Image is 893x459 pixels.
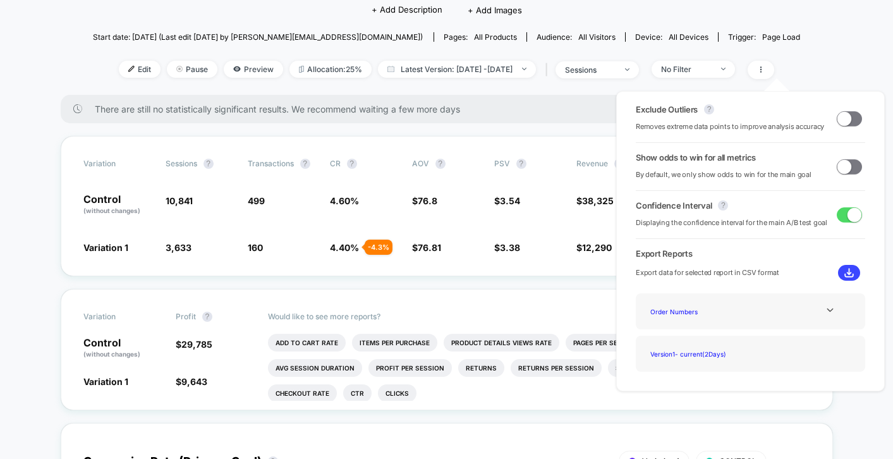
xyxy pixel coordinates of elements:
span: Revenue [576,159,608,168]
span: Sessions [166,159,197,168]
span: Removes extreme data points to improve analysis accuracy [636,121,824,133]
div: Version 1 - current ( 2 Days) [645,345,746,362]
span: 3.38 [500,242,520,253]
button: ? [435,159,446,169]
span: $ [412,195,437,206]
span: all products [474,32,517,42]
img: download [844,268,854,278]
span: (without changes) [83,207,140,214]
button: ? [202,312,212,322]
span: 76.8 [418,195,437,206]
span: Variation 1 [83,242,128,253]
span: Pause [167,61,217,78]
span: $ [176,376,207,387]
span: Variation [83,312,153,322]
span: 38,325 [582,195,614,206]
img: calendar [387,66,394,72]
span: Displaying the confidence interval for the main A/B test goal [636,217,827,229]
div: Pages: [444,32,517,42]
span: $ [176,339,212,350]
span: $ [494,195,520,206]
button: ? [516,159,526,169]
img: end [176,66,183,72]
span: 12,290 [582,242,612,253]
span: $ [412,242,441,253]
li: Returns [458,359,504,377]
span: Device: [625,32,718,42]
span: + Add Images [468,5,522,15]
span: Confidence Interval [636,200,712,211]
span: There are still no statistically significant results. We recommend waiting a few more days [95,104,808,114]
span: all devices [669,32,708,42]
span: 499 [248,195,265,206]
div: Order Numbers [645,303,746,320]
span: 76.81 [418,242,441,253]
p: Control [83,338,163,359]
span: Show odds to win for all metrics [636,152,756,162]
span: Start date: [DATE] (Last edit [DATE] by [PERSON_NAME][EMAIL_ADDRESS][DOMAIN_NAME]) [93,32,423,42]
span: All Visitors [578,32,616,42]
img: end [721,68,726,70]
li: Profit Per Session [368,359,452,377]
img: end [625,68,629,71]
li: Product Details Views Rate [444,334,559,352]
span: 4.40 % [330,242,359,253]
img: rebalance [299,66,304,73]
li: Checkout Rate [268,384,337,402]
button: ? [718,200,728,211]
span: PSV [494,159,510,168]
span: $ [576,195,614,206]
span: Page Load [762,32,800,42]
span: Edit [119,61,161,78]
span: By default, we only show odds to win for the main goal [636,169,811,181]
li: Clicks [378,384,416,402]
span: Variation 1 [83,376,128,387]
span: 3,633 [166,242,191,253]
span: 160 [248,242,263,253]
span: (without changes) [83,350,140,358]
img: end [522,68,526,70]
span: Export data for selected report in CSV format [636,267,779,279]
span: $ [494,242,520,253]
li: Ctr [343,384,372,402]
span: | [542,61,556,79]
span: Variation [83,159,153,169]
img: edit [128,66,135,72]
span: Exclude Outliers [636,104,698,114]
p: Control [83,194,153,216]
span: Preview [224,61,283,78]
li: Avg Session Duration [268,359,362,377]
li: Pages Per Session [566,334,646,352]
span: 3.54 [500,195,520,206]
span: 29,785 [181,339,212,350]
button: ? [300,159,310,169]
span: 9,643 [181,376,207,387]
span: AOV [412,159,429,168]
p: Would like to see more reports? [268,312,810,321]
div: Audience: [537,32,616,42]
li: Items Per Purchase [352,334,437,352]
button: ? [347,159,357,169]
div: Trigger: [728,32,800,42]
span: 4.60 % [330,195,359,206]
div: No Filter [661,64,712,74]
span: Profit [176,312,196,321]
span: Latest Version: [DATE] - [DATE] [378,61,536,78]
li: Add To Cart Rate [268,334,346,352]
div: - 4.3 % [365,240,392,255]
span: Allocation: 25% [289,61,372,78]
span: + Add Description [372,4,442,16]
span: Transactions [248,159,294,168]
span: Export Reports [636,248,865,259]
button: ? [204,159,214,169]
span: $ [576,242,612,253]
div: sessions [565,65,616,75]
li: Returns Per Session [511,359,602,377]
button: ? [704,104,714,114]
span: CR [330,159,341,168]
span: 10,841 [166,195,193,206]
